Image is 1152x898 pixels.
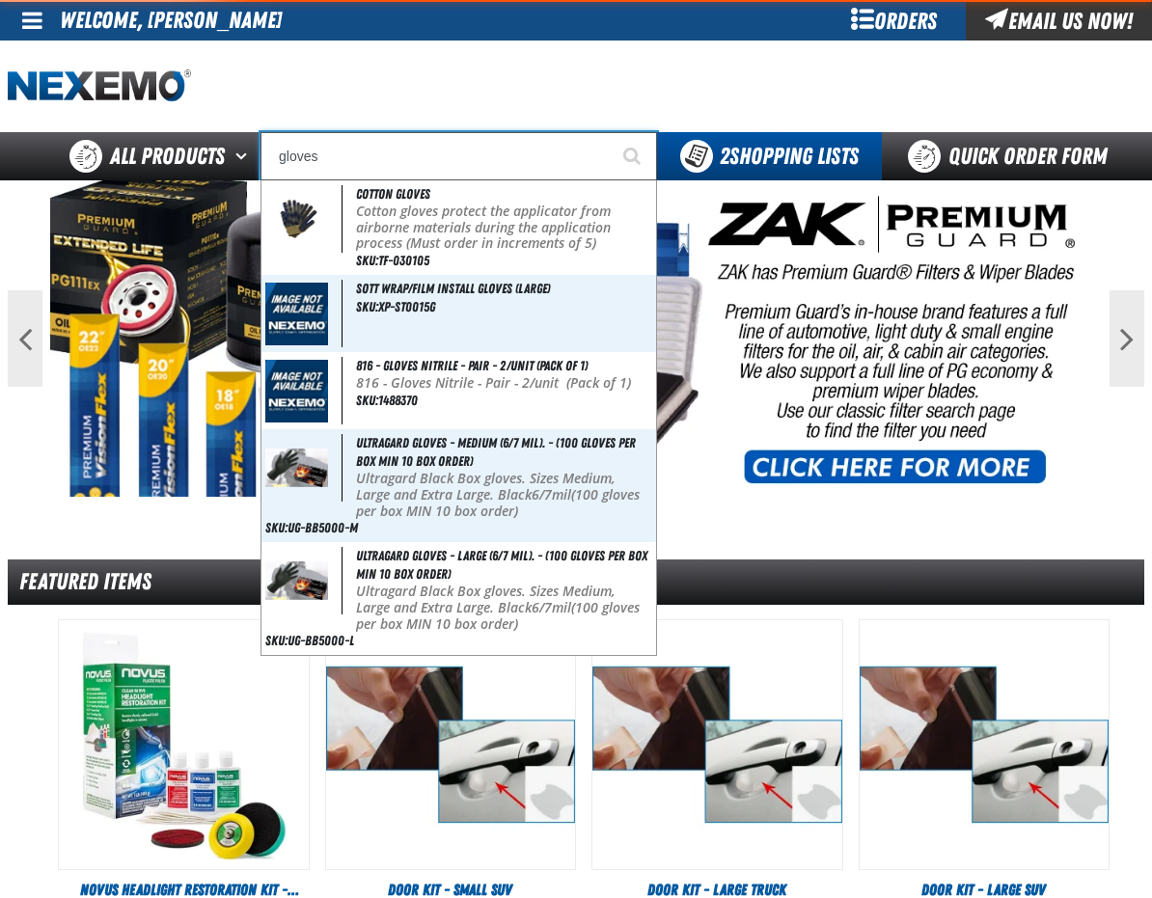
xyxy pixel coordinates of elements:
a: Quick Order Form [882,132,1143,180]
img: Door Kit - Large SUV [860,620,1110,870]
img: missing_image.jpg [265,283,328,345]
img: PG Filters & Wipers [50,180,1102,497]
img: 605b8a59ec144097795248-Ultra-Gloves-UG-BB5000.JPG [265,561,328,600]
p: Ultragard Black Box gloves. Sizes Medium, Large and Extra Large. Black (100 gloves per box MIN 10... [356,584,652,632]
img: Door Kit - Large Truck [592,620,842,870]
span: SKU:UG-BB5000-M [265,520,358,535]
span: Ultragard gloves - Large (6/7 mil). - (100 gloves per box MIN 10 box order) [356,548,647,582]
span: Cotton Gloves [356,186,430,202]
span: 816 - Gloves Nitrile - Pair - 2/unit (Pack of 1) [356,358,588,373]
p: 816 - Gloves Nitrile - Pair - 2/unit (Pack of 1) [356,375,652,392]
: View Details of the Door Kit - Large Truck [592,620,842,870]
strong: 2 [720,143,729,170]
span: SKU:XP-ST0015G [356,299,435,314]
b: Returns not accepted [356,517,485,535]
button: Start Searching [609,132,657,180]
span: SOTT Wrap/Film Install Gloves (Large) [356,281,550,296]
button: Open All Products pages [229,132,261,180]
img: Nexemo logo [8,69,191,103]
button: Next [1110,290,1144,387]
: View Details of the Door Kit - Large SUV [860,620,1110,870]
div: Featured Items [8,559,1144,605]
img: missing_image.jpg [265,360,328,422]
span: Ultragard gloves - Medium (6/7 mil). - (100 gloves per box MIN 10 box order) [356,435,636,469]
strong: 6/7mil [532,598,571,616]
p: Cotton gloves protect the applicator from airborne materials during the application process (Must... [356,204,652,252]
img: 5f29bcdf0b1e3930209598-040112-cotton-gloves_1.jpg [265,187,328,250]
button: You have 2 Shopping Lists. Open to view details [657,132,882,180]
img: Novus Headlight Restoration Kit - Nexemo [59,620,309,870]
span: SKU:UG-BB5000-L [265,633,354,648]
span: Shopping Lists [720,143,859,170]
strong: 6/7mil [532,485,571,503]
p: Ultragard Black Box gloves. Sizes Medium, Large and Extra Large. Black (100 gloves per box MIN 10... [356,471,652,519]
b: Returns not accepted [356,630,485,648]
input: Search [261,132,657,180]
img: 605b8a59ec144097795248-Ultra-Gloves-UG-BB5000.JPG [265,449,328,487]
: View Details of the Novus Headlight Restoration Kit - Nexemo [59,620,309,870]
span: SKU:1488370 [356,393,418,408]
img: Door Kit - Small SUV [326,620,576,870]
span: SKU:TF-030105 [356,253,429,268]
: View Details of the Door Kit - Small SUV [326,620,576,870]
button: Previous [8,290,42,387]
span: All Products [110,139,225,174]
